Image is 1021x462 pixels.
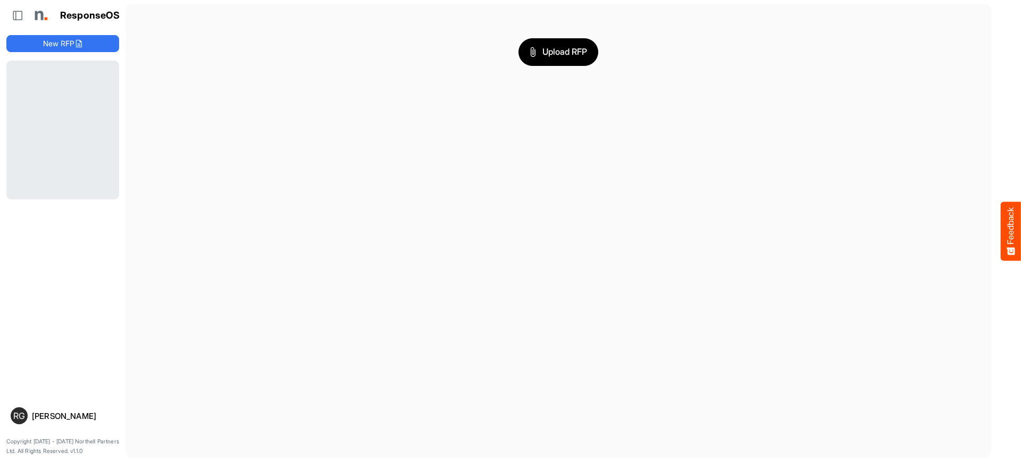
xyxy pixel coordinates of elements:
[6,437,119,456] p: Copyright [DATE] - [DATE] Northell Partners Ltd. All Rights Reserved. v1.1.0
[32,412,115,420] div: [PERSON_NAME]
[60,10,120,21] h1: ResponseOS
[6,35,119,52] button: New RFP
[13,411,25,420] span: RG
[6,61,119,199] div: Loading...
[1001,201,1021,261] button: Feedback
[530,45,587,59] span: Upload RFP
[518,38,598,66] button: Upload RFP
[29,5,51,26] img: Northell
